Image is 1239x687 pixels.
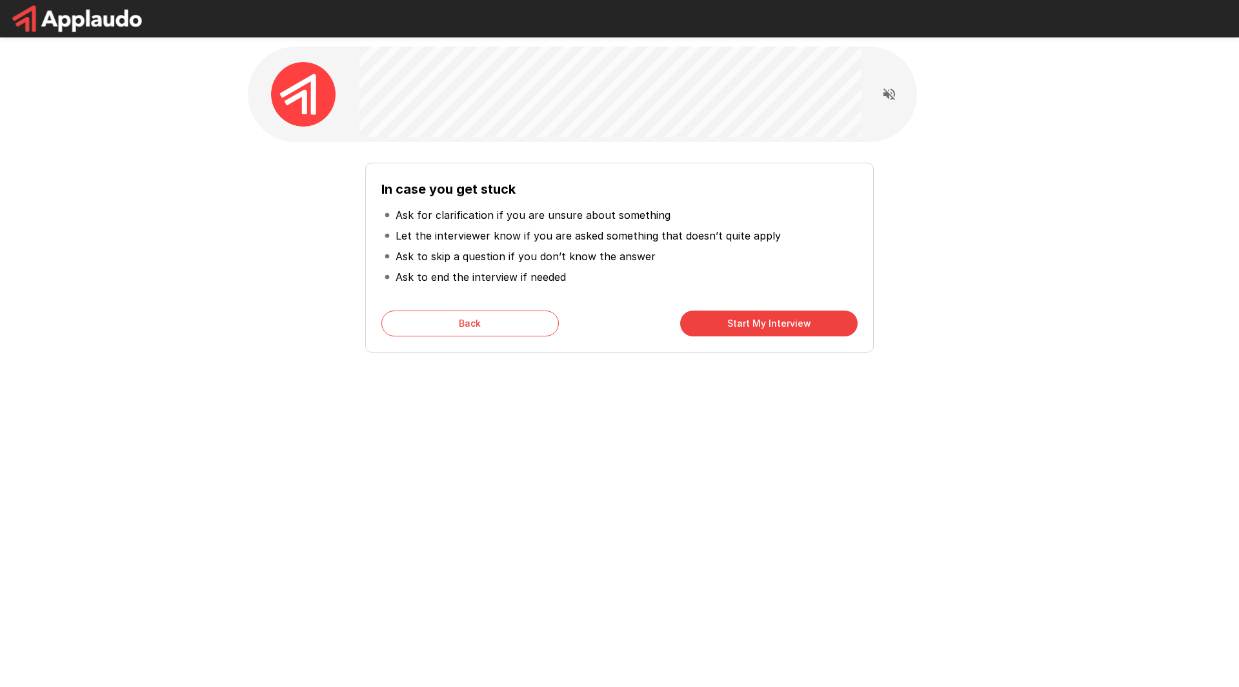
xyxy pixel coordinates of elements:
[876,81,902,107] button: Read questions aloud
[396,269,566,285] p: Ask to end the interview if needed
[271,62,336,127] img: applaudo_avatar.png
[680,311,858,336] button: Start My Interview
[396,228,781,243] p: Let the interviewer know if you are asked something that doesn’t quite apply
[381,311,559,336] button: Back
[396,207,670,223] p: Ask for clarification if you are unsure about something
[381,181,516,197] b: In case you get stuck
[396,249,656,264] p: Ask to skip a question if you don’t know the answer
